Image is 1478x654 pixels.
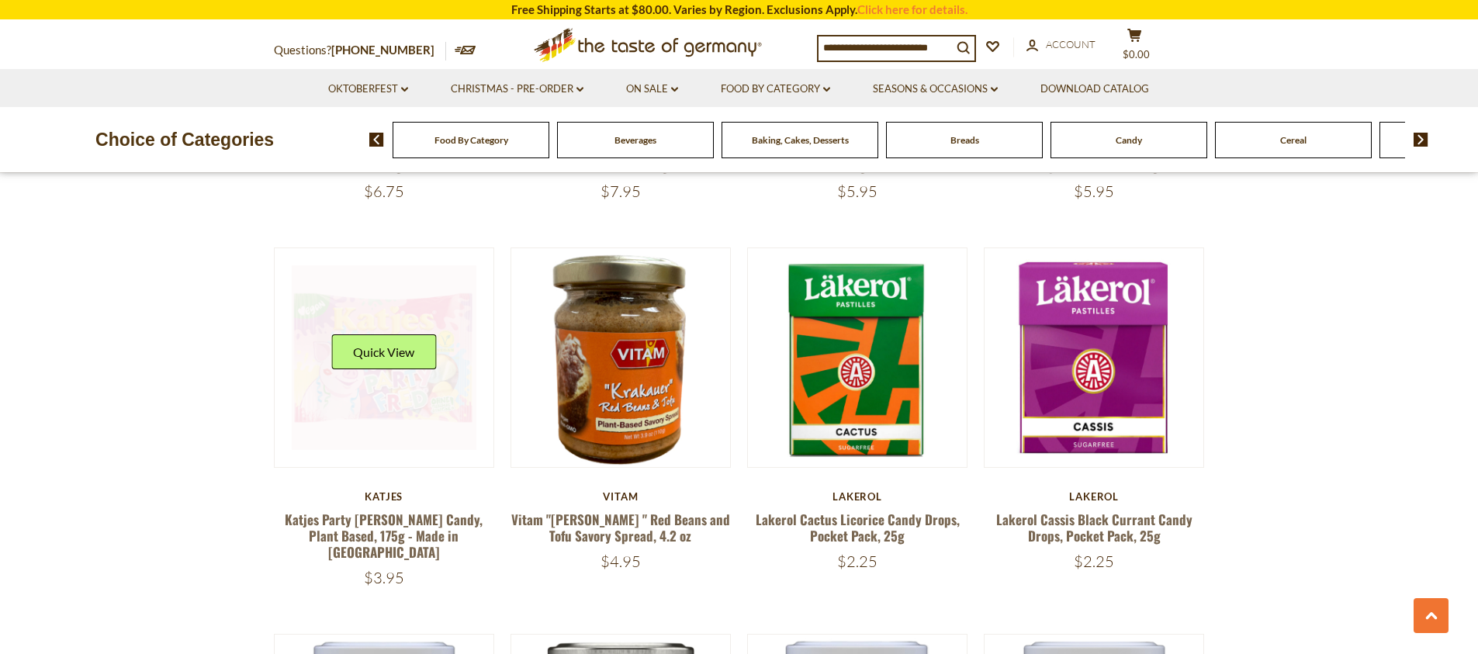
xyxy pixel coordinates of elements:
a: Breads [950,134,979,146]
a: Lakerol Cassis Black Currant Candy Drops, Pocket Pack, 25g [996,510,1192,545]
img: Lakerol Cactus Licorice Candy Drops, Pocket Pack, 25g [748,248,967,468]
img: Katjes Party Fred Gummy Candy, Plant Based, 175g - Made in Germany [275,248,494,468]
a: Christmas - PRE-ORDER [451,81,583,98]
a: Click here for details. [857,2,967,16]
span: $7.95 [601,182,641,201]
a: Account [1026,36,1096,54]
img: Lakerol Cassis Black Currant Candy Drops, Pocket Pack, 25g [985,248,1204,468]
div: Katjes [274,490,495,503]
span: $6.75 [364,182,404,201]
a: Food By Category [721,81,830,98]
div: Vitam [511,490,732,503]
button: $0.00 [1112,28,1158,67]
span: $5.95 [1074,182,1114,201]
a: Cereal [1280,134,1307,146]
a: [PHONE_NUMBER] [331,43,434,57]
img: previous arrow [369,133,384,147]
div: Lakerol [984,490,1205,503]
span: $2.25 [1074,552,1114,571]
a: Vitam "[PERSON_NAME] " Red Beans and Tofu Savory Spread, 4.2 oz [511,510,730,545]
a: Katjes Party [PERSON_NAME] Candy, Plant Based, 175g - Made in [GEOGRAPHIC_DATA] [285,510,483,562]
span: $0.00 [1123,48,1150,61]
a: Baking, Cakes, Desserts [752,134,849,146]
a: Food By Category [434,134,508,146]
button: Quick View [331,334,436,369]
img: Vitam "Krakauer " Red Beans and Tofu Savory Spread, 4.2 oz [511,248,731,468]
a: On Sale [626,81,678,98]
a: Candy [1116,134,1142,146]
span: $3.95 [364,568,404,587]
a: Seasons & Occasions [873,81,998,98]
img: next arrow [1414,133,1428,147]
a: Beverages [614,134,656,146]
span: Account [1046,38,1096,50]
span: $4.95 [601,552,641,571]
div: Lakerol [747,490,968,503]
a: Lakerol Cactus Licorice Candy Drops, Pocket Pack, 25g [756,510,960,545]
span: $2.25 [837,552,877,571]
a: Download Catalog [1040,81,1149,98]
span: $5.95 [837,182,877,201]
p: Questions? [274,40,446,61]
a: Oktoberfest [328,81,408,98]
